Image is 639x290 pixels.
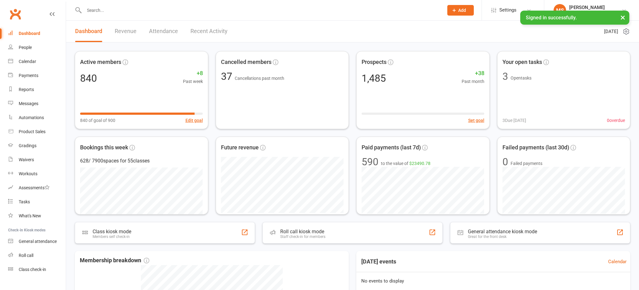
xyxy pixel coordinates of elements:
[362,157,378,167] div: 590
[554,4,566,17] div: MS
[362,58,387,67] span: Prospects
[462,78,484,85] span: Past month
[19,199,30,204] div: Tasks
[80,256,149,265] span: Membership breakdown
[608,258,627,265] a: Calendar
[447,5,474,16] button: Add
[8,27,66,41] a: Dashboard
[183,78,203,85] span: Past week
[183,69,203,78] span: +8
[354,272,633,290] div: No events to display
[8,153,66,167] a: Waivers
[526,15,577,21] span: Signed in successfully.
[502,58,542,67] span: Your open tasks
[75,21,102,42] a: Dashboard
[19,171,37,176] div: Workouts
[80,157,203,165] div: 628 / 7900 spaces for 55 classes
[381,160,430,167] span: to the value of
[80,73,97,83] div: 840
[502,71,508,81] div: 3
[19,239,57,244] div: General attendance
[8,69,66,83] a: Payments
[19,87,34,92] div: Reports
[502,157,508,167] div: 0
[149,21,178,42] a: Attendance
[356,256,401,267] h3: [DATE] events
[8,97,66,111] a: Messages
[607,117,625,124] span: 0 overdue
[502,143,569,152] span: Failed payments (last 30d)
[19,213,41,218] div: What's New
[19,101,38,106] div: Messages
[8,195,66,209] a: Tasks
[468,117,484,124] button: Set goal
[19,129,46,134] div: Product Sales
[19,73,38,78] div: Payments
[409,161,430,166] span: $23490.78
[8,234,66,249] a: General attendance kiosk mode
[19,59,36,64] div: Calendar
[8,83,66,97] a: Reports
[617,11,628,24] button: ×
[362,73,386,83] div: 1,485
[8,55,66,69] a: Calendar
[511,160,542,167] span: Failed payments
[19,143,36,148] div: Gradings
[362,143,421,152] span: Paid payments (last 7d)
[458,8,466,13] span: Add
[235,76,284,81] span: Cancellations past month
[221,58,271,67] span: Cancelled members
[80,58,121,67] span: Active members
[7,6,23,22] a: Clubworx
[569,5,622,10] div: [PERSON_NAME]
[19,115,44,120] div: Automations
[115,21,137,42] a: Revenue
[80,143,128,152] span: Bookings this week
[8,263,66,277] a: Class kiosk mode
[604,28,618,35] span: [DATE]
[93,229,131,234] div: Class kiosk mode
[8,181,66,195] a: Assessments
[280,234,325,239] div: Staff check-in for members
[19,267,46,272] div: Class check-in
[221,70,235,82] span: 37
[8,111,66,125] a: Automations
[19,185,50,190] div: Assessments
[502,117,526,124] span: 3 Due [DATE]
[19,157,34,162] div: Waivers
[511,75,531,80] span: Open tasks
[569,10,622,16] div: Bujutsu Martial Arts Centre
[8,125,66,139] a: Product Sales
[499,3,516,17] span: Settings
[462,69,484,78] span: +38
[8,139,66,153] a: Gradings
[82,6,440,15] input: Search...
[8,167,66,181] a: Workouts
[8,41,66,55] a: People
[221,143,259,152] span: Future revenue
[19,253,33,258] div: Roll call
[93,234,131,239] div: Members self check-in
[468,229,537,234] div: General attendance kiosk mode
[190,21,228,42] a: Recent Activity
[468,234,537,239] div: Great for the front desk
[280,229,325,234] div: Roll call kiosk mode
[80,117,115,124] span: 840 of goal of 900
[19,31,40,36] div: Dashboard
[8,249,66,263] a: Roll call
[8,209,66,223] a: What's New
[185,117,203,124] button: Edit goal
[19,45,32,50] div: People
